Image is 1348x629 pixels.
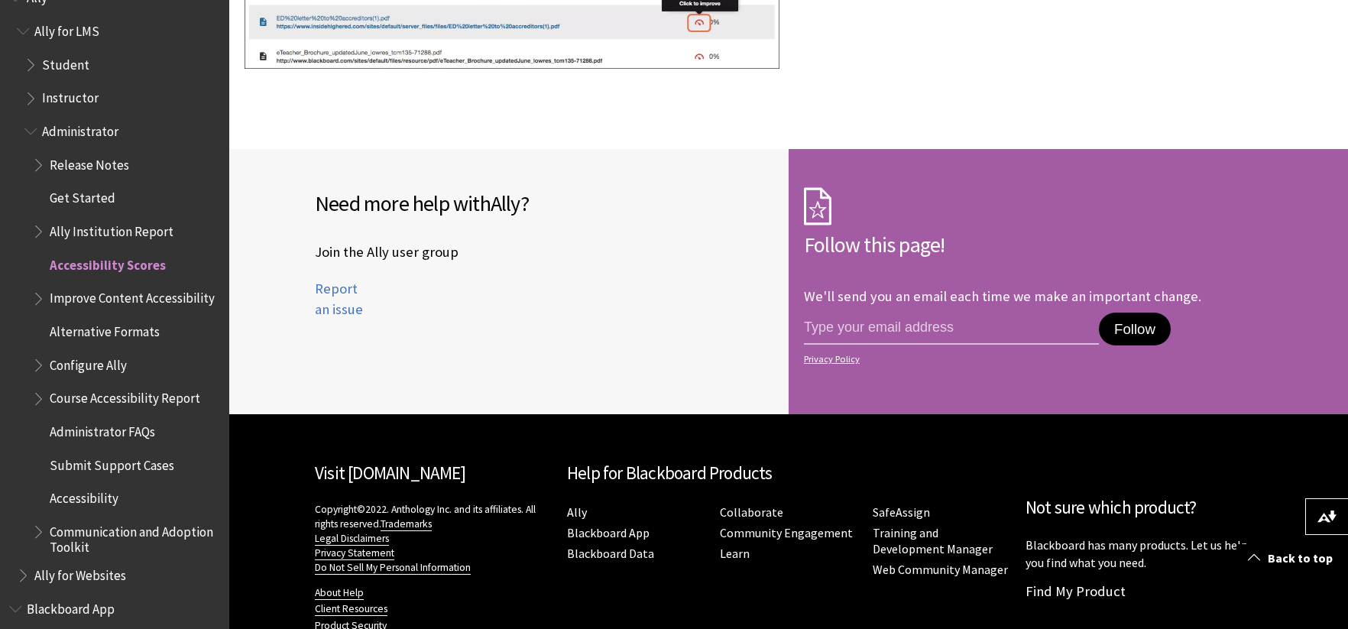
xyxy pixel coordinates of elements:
span: Submit Support Cases [50,452,174,473]
h2: Help for Blackboard Products [567,460,1010,487]
span: Ally [491,190,520,217]
a: Community Engagement [720,525,853,541]
span: Get Started [50,186,115,206]
span: Administrator FAQs [50,419,155,439]
a: Training and Development Manager [873,525,993,557]
span: Student [42,52,89,73]
span: Ally for LMS [34,18,99,39]
a: Back to top [1236,544,1348,572]
a: Trademarks [381,517,432,531]
h2: Need more help with ? [315,187,773,219]
a: Do Not Sell My Personal Information [315,561,471,575]
button: Follow [1099,313,1171,346]
p: Blackboard has many products. Let us help you find what you need. [1026,537,1262,571]
a: Legal Disclaimers [315,532,389,546]
a: About Help [315,586,364,600]
span: Blackboard App [27,596,115,617]
a: Blackboard App [567,525,650,541]
span: Communication and Adoption Toolkit [50,519,219,555]
a: Join the Ally user group [315,241,459,264]
span: Configure Ally [50,352,127,373]
a: Learn [720,546,750,562]
a: Ally [567,504,587,520]
a: Collaborate [720,504,783,520]
p: Copyright©2022. Anthology Inc. and its affiliates. All rights reserved. [315,502,552,575]
a: Visit [DOMAIN_NAME] [315,462,465,484]
a: Report an issue [315,280,363,317]
span: Release Notes [50,152,129,173]
span: Improve Content Accessibility [50,286,215,306]
span: Accessibility Scores [50,252,166,273]
a: Find My Product [1026,582,1126,600]
img: Subscription Icon [804,187,831,225]
a: Privacy Statement [315,546,394,560]
p: We'll send you an email each time we make an important change. [804,287,1201,305]
h2: Not sure which product? [1026,494,1262,521]
span: Alternative Formats [50,319,160,339]
a: Client Resources [315,602,387,616]
input: email address [804,313,1099,345]
a: Web Community Manager [873,562,1008,578]
span: Ally Institution Report [50,219,173,239]
span: Accessibility [50,486,118,507]
span: Administrator [42,118,118,139]
span: Course Accessibility Report [50,386,200,407]
a: SafeAssign [873,504,930,520]
a: Privacy Policy [804,354,1258,365]
h2: Follow this page! [804,229,1262,261]
a: Blackboard Data [567,546,654,562]
span: Ally for Websites [34,563,126,583]
span: Instructor [42,86,99,106]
